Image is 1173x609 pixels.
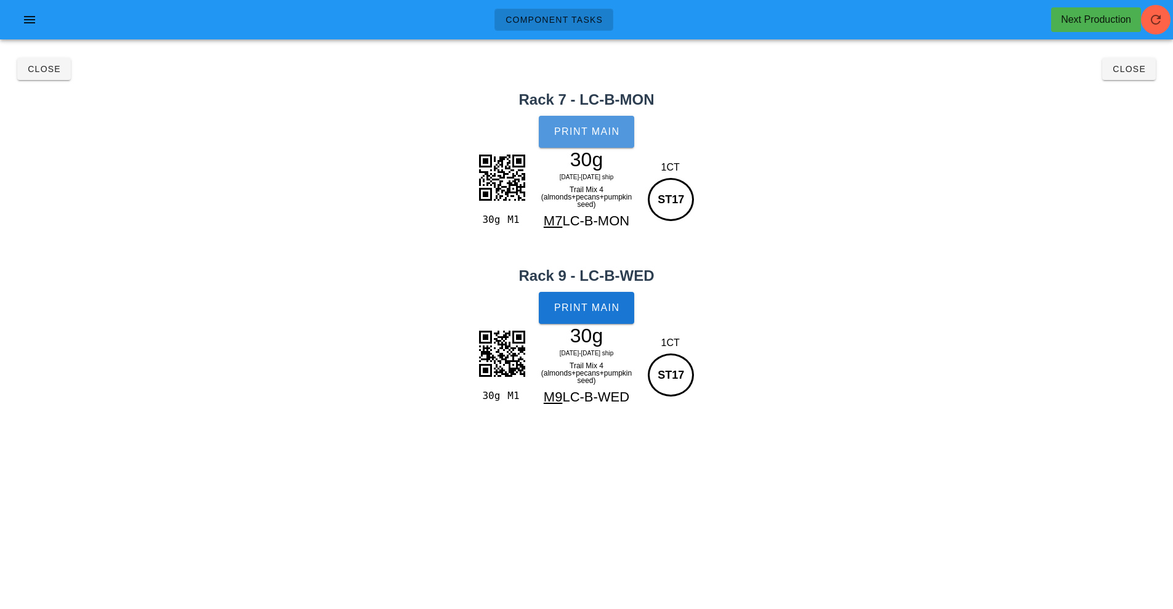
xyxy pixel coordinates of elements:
span: M7 [544,213,563,228]
h2: Rack 9 - LC-B-WED [7,265,1166,287]
span: Print Main [554,126,620,137]
span: Print Main [554,302,620,313]
img: etumHkIWep25Pwp5rZNWhRBJqtIm5JN3MHWy2j25leuf+F0WOZwKKplkSIxTRM59I4SIkxUpopGEqBVWxZPeQiqeNHt1HTU3h... [471,147,533,208]
span: M9 [544,389,563,405]
button: Close [17,58,71,80]
img: w0kOATPQMBY0eXSJV11MlHPXmTKY74r5av7Zs6iI+LiSpkF1jyXrIXAwlUIgJvnyEkAsgEVbEhPlTKV+QbyTTiW2uGkBdWxCa... [471,323,533,384]
div: Trail Mix 4 (almonds+pecans+pumpkin seed) [533,360,640,387]
div: ST17 [648,353,694,397]
div: ST17 [648,178,694,221]
button: Close [1102,58,1156,80]
span: LC-B-MON [562,213,629,228]
button: Print Main [539,116,634,148]
div: Trail Mix 4 (almonds+pecans+pumpkin seed) [533,184,640,211]
span: [DATE]-[DATE] ship [560,174,613,180]
span: Close [27,64,61,74]
span: LC-B-WED [562,389,629,405]
h2: Rack 7 - LC-B-MON [7,89,1166,111]
div: 1CT [645,160,696,175]
div: 30g [533,326,640,345]
div: M1 [502,388,528,404]
div: 30g [533,150,640,169]
button: Print Main [539,292,634,324]
div: Next Production [1061,12,1131,27]
div: 30g [477,388,502,404]
span: [DATE]-[DATE] ship [560,350,613,357]
span: Component Tasks [505,15,603,25]
div: M1 [502,212,528,228]
div: 30g [477,212,502,228]
a: Component Tasks [494,9,613,31]
span: Close [1112,64,1146,74]
div: 1CT [645,336,696,350]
